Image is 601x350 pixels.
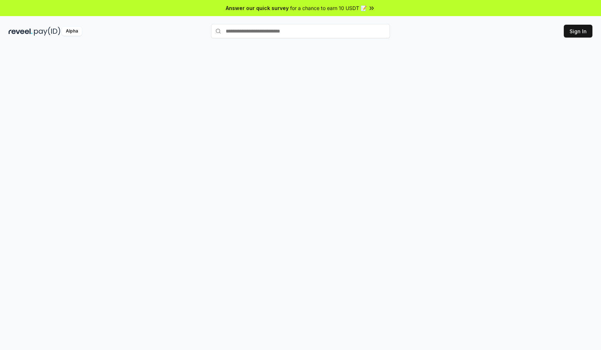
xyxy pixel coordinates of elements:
[564,25,592,38] button: Sign In
[62,27,82,36] div: Alpha
[9,27,33,36] img: reveel_dark
[226,4,289,12] span: Answer our quick survey
[34,27,60,36] img: pay_id
[290,4,367,12] span: for a chance to earn 10 USDT 📝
